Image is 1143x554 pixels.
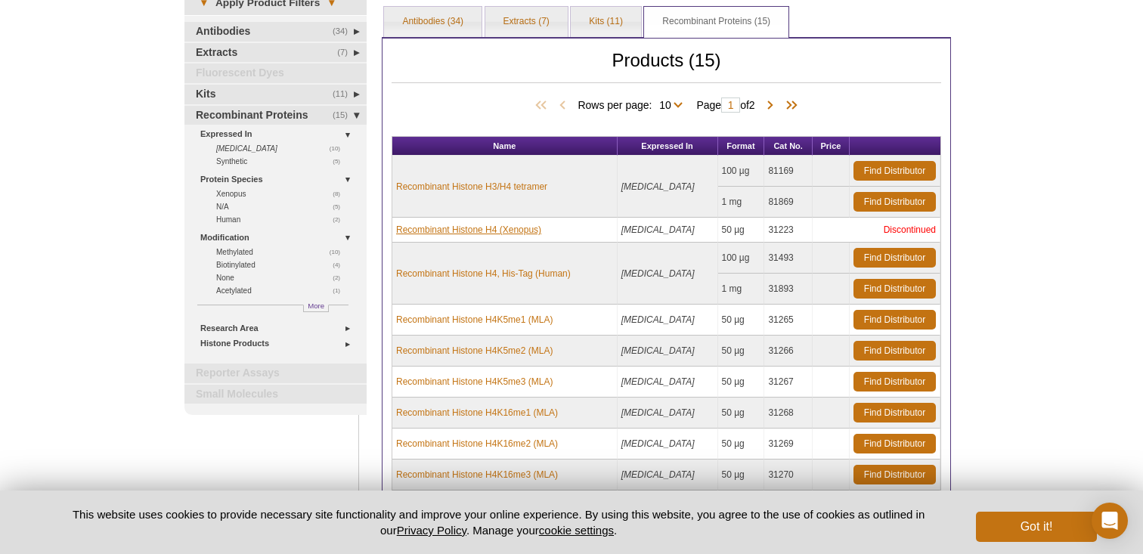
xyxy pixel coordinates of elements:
i: [MEDICAL_DATA] [621,314,695,325]
span: Previous Page [555,98,570,113]
span: 2 [749,99,755,111]
td: 31267 [764,367,812,398]
a: Protein Species [200,172,358,187]
a: (10) [MEDICAL_DATA] [216,142,348,155]
span: (34) [333,22,356,42]
i: [MEDICAL_DATA] [621,469,695,480]
th: Expressed In [618,137,718,156]
td: 50 µg [718,218,765,243]
a: (15)Recombinant Proteins [184,106,367,125]
span: (10) [330,142,348,155]
a: Extracts (7) [485,7,568,37]
h2: Products (15) [392,54,941,83]
a: Find Distributor [853,341,936,361]
td: 31493 [764,243,812,274]
a: Research Area [200,320,358,336]
td: 50 µg [718,336,765,367]
span: (8) [333,187,348,200]
td: 31269 [764,429,812,460]
span: (2) [333,213,348,226]
a: Find Distributor [853,248,936,268]
span: Next Page [763,98,778,113]
th: Format [718,137,765,156]
th: Price [813,137,850,156]
span: Page of [689,97,762,113]
td: 50 µg [718,305,765,336]
i: [MEDICAL_DATA] [621,345,695,356]
a: Antibodies (34) [384,7,482,37]
span: (2) [333,271,348,284]
a: (1)Acetylated [216,284,348,297]
th: Name [392,137,618,156]
a: (2)None [216,271,348,284]
td: 50 µg [718,429,765,460]
a: Find Distributor [853,403,936,422]
td: 31893 [764,274,812,305]
p: This website uses cookies to provide necessary site functionality and improve your online experie... [46,506,951,538]
i: [MEDICAL_DATA] [621,268,695,279]
a: Recombinant Histone H4, His-Tag (Human) [396,267,571,280]
span: First Page [532,98,555,113]
td: 31223 [764,218,812,243]
td: 31266 [764,336,812,367]
i: [MEDICAL_DATA] [621,224,695,235]
td: 50 µg [718,367,765,398]
a: Find Distributor [853,192,936,212]
a: (11)Kits [184,85,367,104]
a: Find Distributor [853,279,936,299]
span: (4) [333,258,348,271]
td: 31268 [764,398,812,429]
span: (10) [330,246,348,258]
a: (5)N/A [216,200,348,213]
a: (8)Xenopus [216,187,348,200]
i: [MEDICAL_DATA] [621,181,695,192]
td: 81169 [764,156,812,187]
a: Find Distributor [853,434,936,453]
a: Find Distributor [853,310,936,330]
a: (4)Biotinylated [216,258,348,271]
button: Got it! [976,512,1097,542]
span: (5) [333,155,348,168]
button: cookie settings [539,524,614,537]
i: [MEDICAL_DATA] [621,438,695,449]
span: (1) [333,284,348,297]
a: Recombinant Histone H4K16me1 (MLA) [396,406,558,419]
a: Histone Products [200,336,358,351]
a: Privacy Policy [397,524,466,537]
td: 1 mg [718,274,765,305]
td: 100 µg [718,156,765,187]
a: (7)Extracts [184,43,367,63]
a: Kits (11) [571,7,641,37]
span: More [308,299,324,312]
span: Last Page [778,98,801,113]
td: 81869 [764,187,812,218]
td: 50 µg [718,398,765,429]
span: (7) [337,43,356,63]
a: Small Molecules [184,385,367,404]
a: Recombinant Proteins (15) [644,7,788,37]
a: Find Distributor [853,161,936,181]
a: Find Distributor [853,372,936,392]
a: Recombinant Histone H4K16me3 (MLA) [396,468,558,481]
a: (5)Synthetic [216,155,348,168]
a: Find Distributor [853,465,936,484]
a: (10)Methylated [216,246,348,258]
div: Open Intercom Messenger [1092,503,1128,539]
td: Discontinued [813,218,940,243]
a: Recombinant Histone H4K5me3 (MLA) [396,375,553,388]
a: Recombinant Histone H3/H4 tetramer [396,180,547,193]
a: Recombinant Histone H4K5me1 (MLA) [396,313,553,327]
a: (34)Antibodies [184,22,367,42]
span: (5) [333,200,348,213]
td: 31265 [764,305,812,336]
span: (11) [333,85,356,104]
a: Modification [200,230,358,246]
a: Recombinant Histone H4K5me2 (MLA) [396,344,553,357]
a: More [303,305,329,312]
a: Fluorescent Dyes [184,63,367,83]
td: 31270 [764,460,812,491]
a: Reporter Assays [184,364,367,383]
a: (2)Human [216,213,348,226]
a: Recombinant Histone H4K16me2 (MLA) [396,437,558,450]
i: [MEDICAL_DATA] [216,144,277,153]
